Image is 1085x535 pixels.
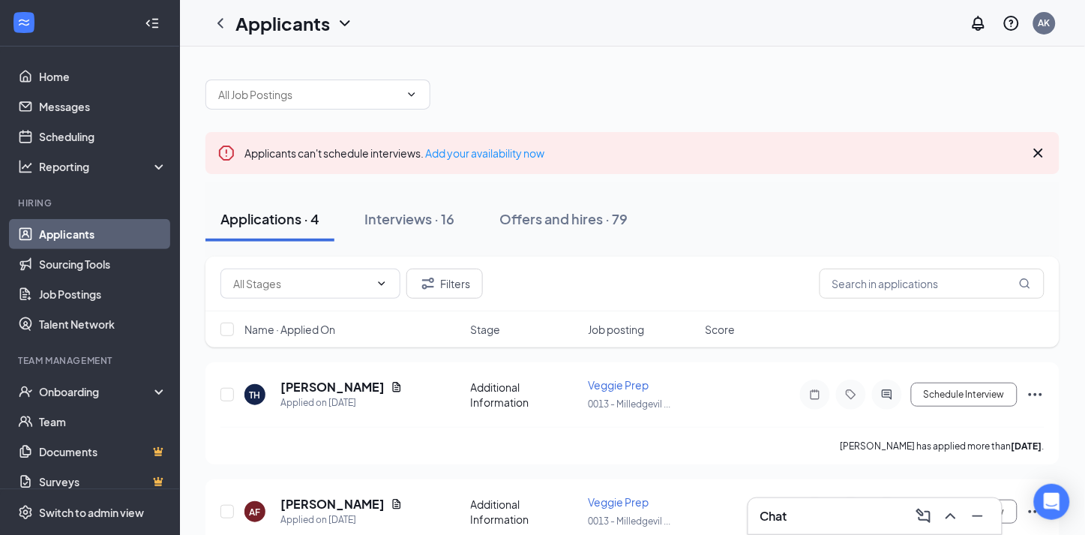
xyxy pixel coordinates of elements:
[471,322,501,337] span: Stage
[18,505,33,520] svg: Settings
[1027,503,1045,521] svg: Ellipses
[588,378,649,392] span: Veggie Prep
[250,506,261,518] div: AF
[211,14,229,32] svg: ChevronLeft
[588,398,670,410] span: 0013 - Milledgevil ...
[220,209,319,228] div: Applications · 4
[471,380,580,410] div: Additional Information
[235,11,330,36] h1: Applicants
[842,389,860,401] svg: Tag
[1027,386,1045,404] svg: Ellipses
[39,437,167,467] a: DocumentsCrown
[391,498,403,510] svg: Document
[217,144,235,162] svg: Error
[1019,278,1031,290] svg: MagnifyingGlass
[419,275,437,293] svg: Filter
[425,146,544,160] a: Add your availability now
[39,279,167,309] a: Job Postings
[706,322,736,337] span: Score
[39,62,167,92] a: Home
[969,507,987,525] svg: Minimize
[760,508,787,524] h3: Chat
[820,269,1045,299] input: Search in applications
[39,505,144,520] div: Switch to admin view
[280,496,385,512] h5: [PERSON_NAME]
[942,507,960,525] svg: ChevronUp
[391,381,403,393] svg: Document
[218,86,400,103] input: All Job Postings
[18,384,33,399] svg: UserCheck
[39,309,167,339] a: Talent Network
[39,384,154,399] div: Onboarding
[406,269,483,299] button: Filter Filters
[966,504,990,528] button: Minimize
[912,504,936,528] button: ComposeMessage
[18,354,164,367] div: Team Management
[364,209,454,228] div: Interviews · 16
[250,389,261,401] div: TH
[18,159,33,174] svg: Analysis
[18,197,164,209] div: Hiring
[280,379,385,395] h5: [PERSON_NAME]
[406,89,418,101] svg: ChevronDown
[244,146,544,160] span: Applicants can't schedule interviews.
[471,497,580,527] div: Additional Information
[376,278,388,290] svg: ChevronDown
[1039,17,1051,29] div: AK
[233,275,370,292] input: All Stages
[841,440,1045,452] p: [PERSON_NAME] has applied more than .
[970,14,988,32] svg: Notifications
[499,209,628,228] div: Offers and hires · 79
[244,322,335,337] span: Name · Applied On
[280,395,403,410] div: Applied on [DATE]
[588,322,644,337] span: Job posting
[1012,440,1042,452] b: [DATE]
[588,495,649,509] span: Veggie Prep
[588,515,670,527] span: 0013 - Milledgevil ...
[145,16,160,31] svg: Collapse
[39,122,167,152] a: Scheduling
[806,389,824,401] svg: Note
[915,507,933,525] svg: ComposeMessage
[336,14,354,32] svg: ChevronDown
[39,467,167,497] a: SurveysCrown
[1030,144,1048,162] svg: Cross
[878,389,896,401] svg: ActiveChat
[1034,484,1070,520] div: Open Intercom Messenger
[939,504,963,528] button: ChevronUp
[39,407,167,437] a: Team
[39,159,168,174] div: Reporting
[39,219,167,249] a: Applicants
[16,15,31,30] svg: WorkstreamLogo
[1003,14,1021,32] svg: QuestionInfo
[39,92,167,122] a: Messages
[911,383,1018,407] button: Schedule Interview
[39,249,167,279] a: Sourcing Tools
[280,512,403,527] div: Applied on [DATE]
